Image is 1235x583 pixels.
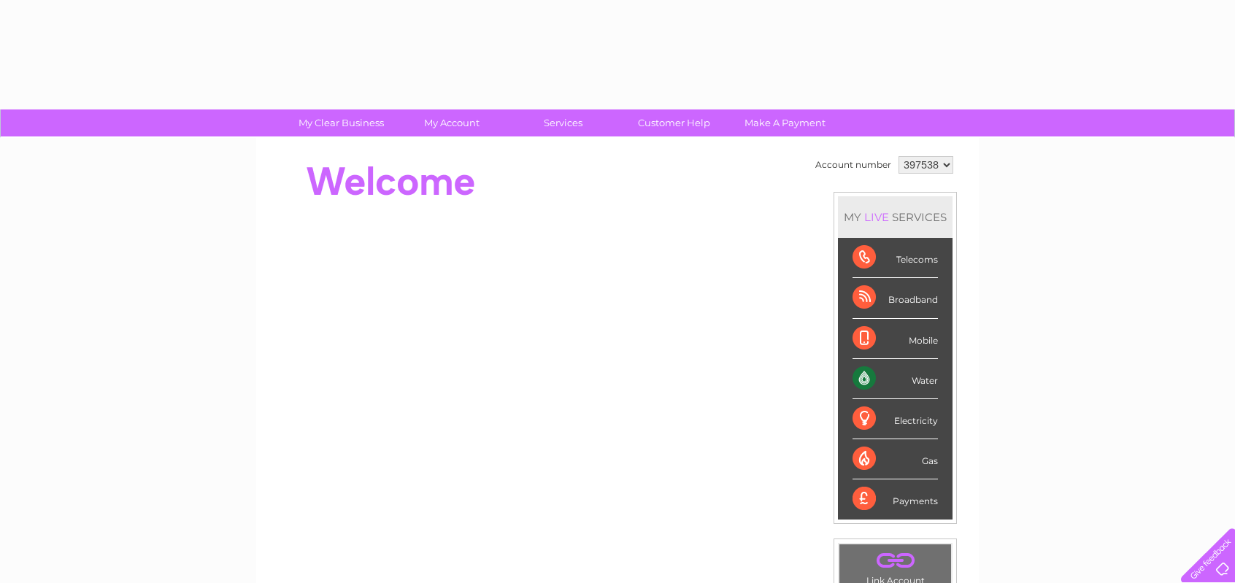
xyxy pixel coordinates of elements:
div: Electricity [853,399,938,439]
a: Customer Help [614,109,734,136]
div: MY SERVICES [838,196,953,238]
a: . [843,548,947,574]
a: Services [503,109,623,136]
div: Broadband [853,278,938,318]
div: Payments [853,479,938,519]
div: LIVE [861,210,892,224]
td: Account number [812,152,895,177]
div: Water [853,359,938,399]
div: Mobile [853,319,938,359]
a: My Account [392,109,512,136]
a: My Clear Business [281,109,401,136]
div: Telecoms [853,238,938,278]
a: Make A Payment [725,109,845,136]
div: Gas [853,439,938,479]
